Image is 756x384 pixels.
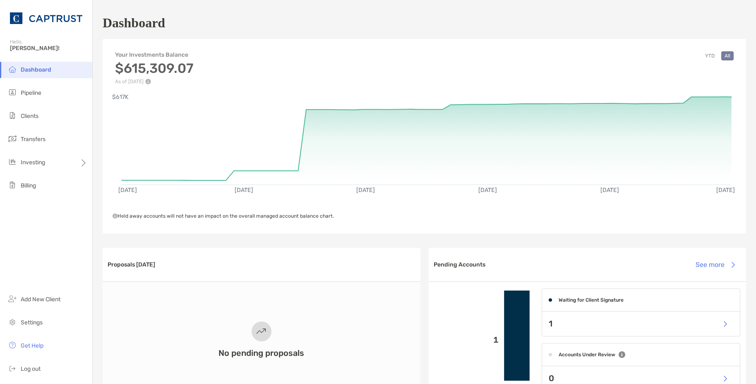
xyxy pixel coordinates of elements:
[108,261,155,268] h3: Proposals [DATE]
[218,348,304,358] h3: No pending proposals
[10,3,82,33] img: CAPTRUST Logo
[113,213,334,219] span: Held away accounts will not have an impact on the overall managed account balance chart.
[21,136,46,143] span: Transfers
[7,363,17,373] img: logout icon
[434,261,485,268] h3: Pending Accounts
[7,64,17,74] img: dashboard icon
[115,51,193,58] h4: Your Investments Balance
[7,134,17,144] img: transfers icon
[559,297,624,303] h4: Waiting for Client Signature
[10,45,87,52] span: [PERSON_NAME]!
[112,94,129,101] text: $617K
[7,294,17,304] img: add_new_client icon
[145,79,151,84] img: Performance Info
[7,340,17,350] img: get-help icon
[357,187,375,194] text: [DATE]
[21,296,60,303] span: Add New Client
[21,182,36,189] span: Billing
[721,51,734,60] button: All
[549,319,552,329] p: 1
[7,87,17,97] img: pipeline icon
[21,319,43,326] span: Settings
[115,79,193,84] p: As of [DATE]
[549,373,554,384] p: 0
[115,60,193,76] h3: $615,309.07
[7,157,17,167] img: investing icon
[7,110,17,120] img: clients icon
[7,180,17,190] img: billing icon
[435,335,499,345] p: 1
[702,51,718,60] button: YTD
[559,352,615,358] h4: Accounts Under Review
[118,187,137,194] text: [DATE]
[21,113,38,120] span: Clients
[600,187,619,194] text: [DATE]
[21,89,41,96] span: Pipeline
[21,342,43,349] span: Get Help
[235,187,253,194] text: [DATE]
[717,187,735,194] text: [DATE]
[21,159,45,166] span: Investing
[7,317,17,327] img: settings icon
[21,66,51,73] span: Dashboard
[103,15,165,31] h1: Dashboard
[689,256,741,274] button: See more
[478,187,497,194] text: [DATE]
[21,365,41,372] span: Log out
